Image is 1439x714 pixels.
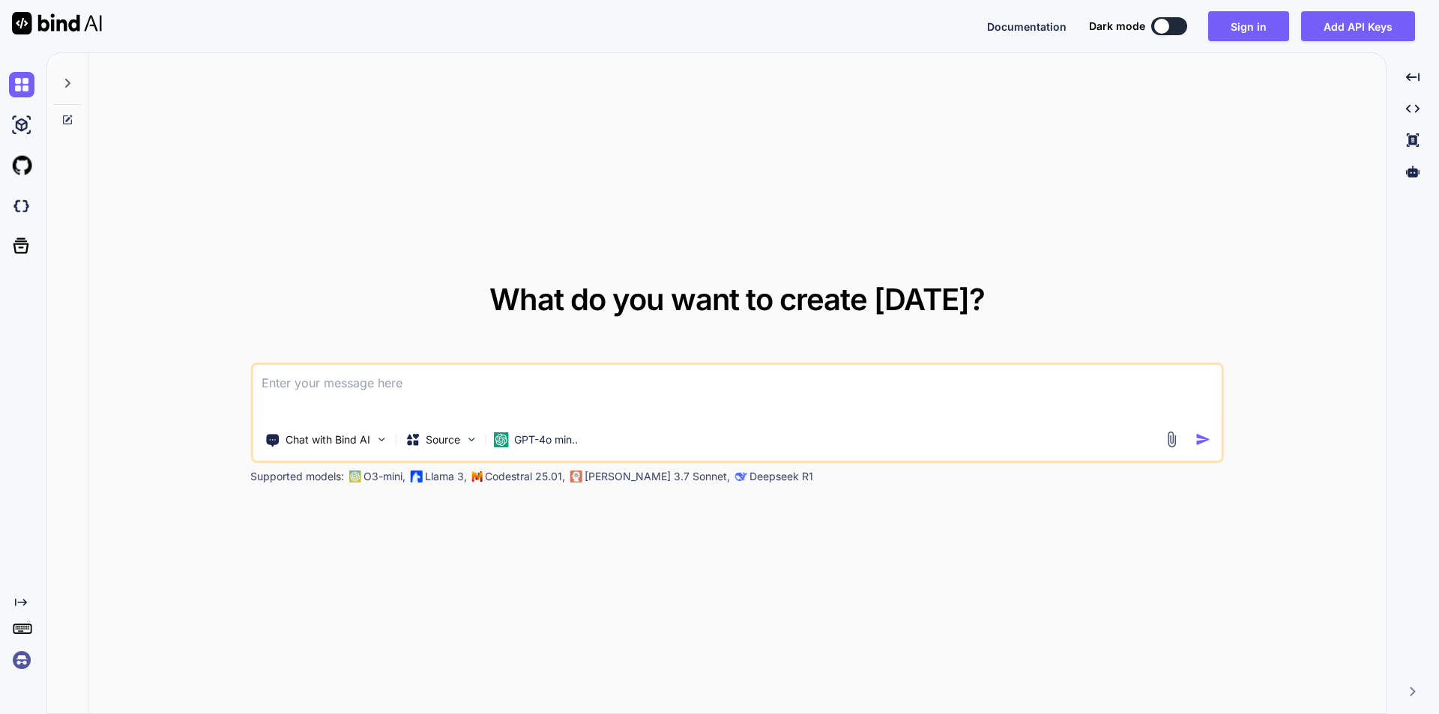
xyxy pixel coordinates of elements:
img: darkCloudIdeIcon [9,193,34,219]
p: Codestral 25.01, [485,469,565,484]
p: Chat with Bind AI [286,432,370,447]
button: Add API Keys [1301,11,1415,41]
img: GPT-4 [349,471,360,482]
p: Supported models: [250,469,344,484]
button: Sign in [1208,11,1289,41]
span: Documentation [987,20,1067,33]
img: Pick Tools [375,433,387,446]
img: chat [9,72,34,97]
img: githubLight [9,153,34,178]
p: O3-mini, [363,469,405,484]
img: Bind AI [12,12,102,34]
img: Pick Models [465,433,477,446]
p: Llama 3, [425,469,467,484]
img: claude [570,471,582,482]
img: claude [734,471,746,482]
img: Llama2 [410,471,422,482]
img: ai-studio [9,112,34,138]
img: icon [1195,432,1211,447]
p: [PERSON_NAME] 3.7 Sonnet, [585,469,730,484]
img: signin [9,647,34,673]
span: Dark mode [1089,19,1145,34]
p: Source [426,432,460,447]
img: Mistral-AI [471,471,482,482]
p: GPT-4o min.. [514,432,578,447]
p: Deepseek R1 [749,469,813,484]
img: GPT-4o mini [493,432,508,447]
img: attachment [1163,431,1180,448]
button: Documentation [987,19,1067,34]
span: What do you want to create [DATE]? [489,281,985,318]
